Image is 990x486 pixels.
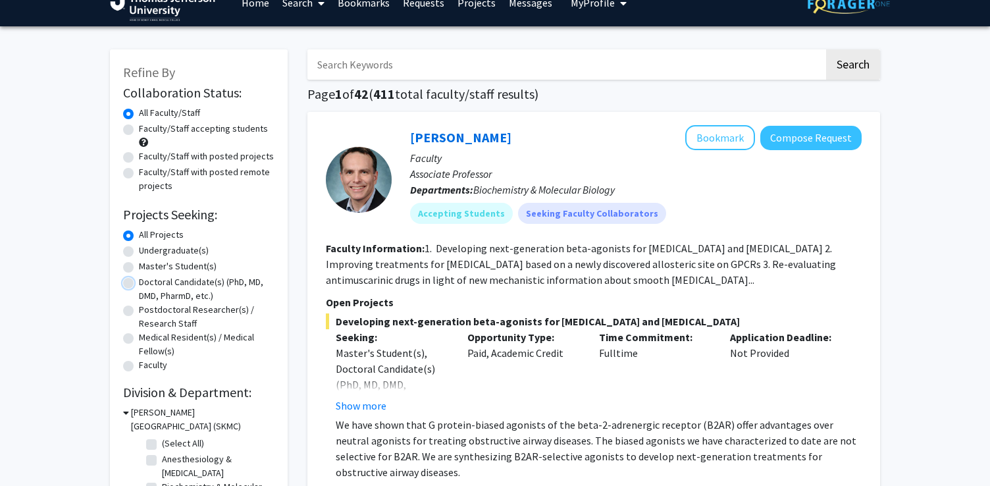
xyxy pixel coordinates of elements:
p: Faculty [410,150,862,166]
label: Medical Resident(s) / Medical Fellow(s) [139,331,274,358]
span: Developing next-generation beta-agonists for [MEDICAL_DATA] and [MEDICAL_DATA] [326,313,862,329]
div: Fulltime [589,329,721,414]
span: 411 [373,86,395,102]
button: Show more [336,398,386,414]
span: 1 [335,86,342,102]
span: 42 [354,86,369,102]
label: Faculty/Staff with posted remote projects [139,165,274,193]
label: Postdoctoral Researcher(s) / Research Staff [139,303,274,331]
h1: Page of ( total faculty/staff results) [307,86,880,102]
label: Master's Student(s) [139,259,217,273]
label: Faculty [139,358,167,372]
label: Undergraduate(s) [139,244,209,257]
label: All Projects [139,228,184,242]
label: All Faculty/Staff [139,106,200,120]
b: Faculty Information: [326,242,425,255]
p: Application Deadline: [730,329,842,345]
div: Master's Student(s), Doctoral Candidate(s) (PhD, MD, DMD, PharmD, etc.) [336,345,448,408]
b: Departments: [410,183,473,196]
fg-read-more: 1. Developing next-generation beta-agonists for [MEDICAL_DATA] and [MEDICAL_DATA] 2. Improving tr... [326,242,836,286]
div: Not Provided [720,329,852,414]
button: Compose Request to Charles Scott [760,126,862,150]
button: Add Charles Scott to Bookmarks [685,125,755,150]
p: We have shown that G protein-biased agonists of the beta-2-adrenergic receptor (B2AR) offer advan... [336,417,862,480]
label: (Select All) [162,437,204,450]
h2: Collaboration Status: [123,85,274,101]
p: Time Commitment: [599,329,711,345]
p: Open Projects [326,294,862,310]
iframe: Chat [10,427,56,476]
p: Associate Professor [410,166,862,182]
mat-chip: Seeking Faculty Collaborators [518,203,666,224]
input: Search Keywords [307,49,824,80]
label: Faculty/Staff accepting students [139,122,268,136]
h2: Projects Seeking: [123,207,274,223]
h2: Division & Department: [123,385,274,400]
p: Opportunity Type: [467,329,579,345]
label: Faculty/Staff with posted projects [139,149,274,163]
h3: [PERSON_NAME][GEOGRAPHIC_DATA] (SKMC) [131,406,274,433]
a: [PERSON_NAME] [410,129,511,146]
mat-chip: Accepting Students [410,203,513,224]
span: Refine By [123,64,175,80]
label: Anesthesiology & [MEDICAL_DATA] [162,452,271,480]
div: Paid, Academic Credit [457,329,589,414]
span: Biochemistry & Molecular Biology [473,183,615,196]
label: Doctoral Candidate(s) (PhD, MD, DMD, PharmD, etc.) [139,275,274,303]
p: Seeking: [336,329,448,345]
button: Search [826,49,880,80]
